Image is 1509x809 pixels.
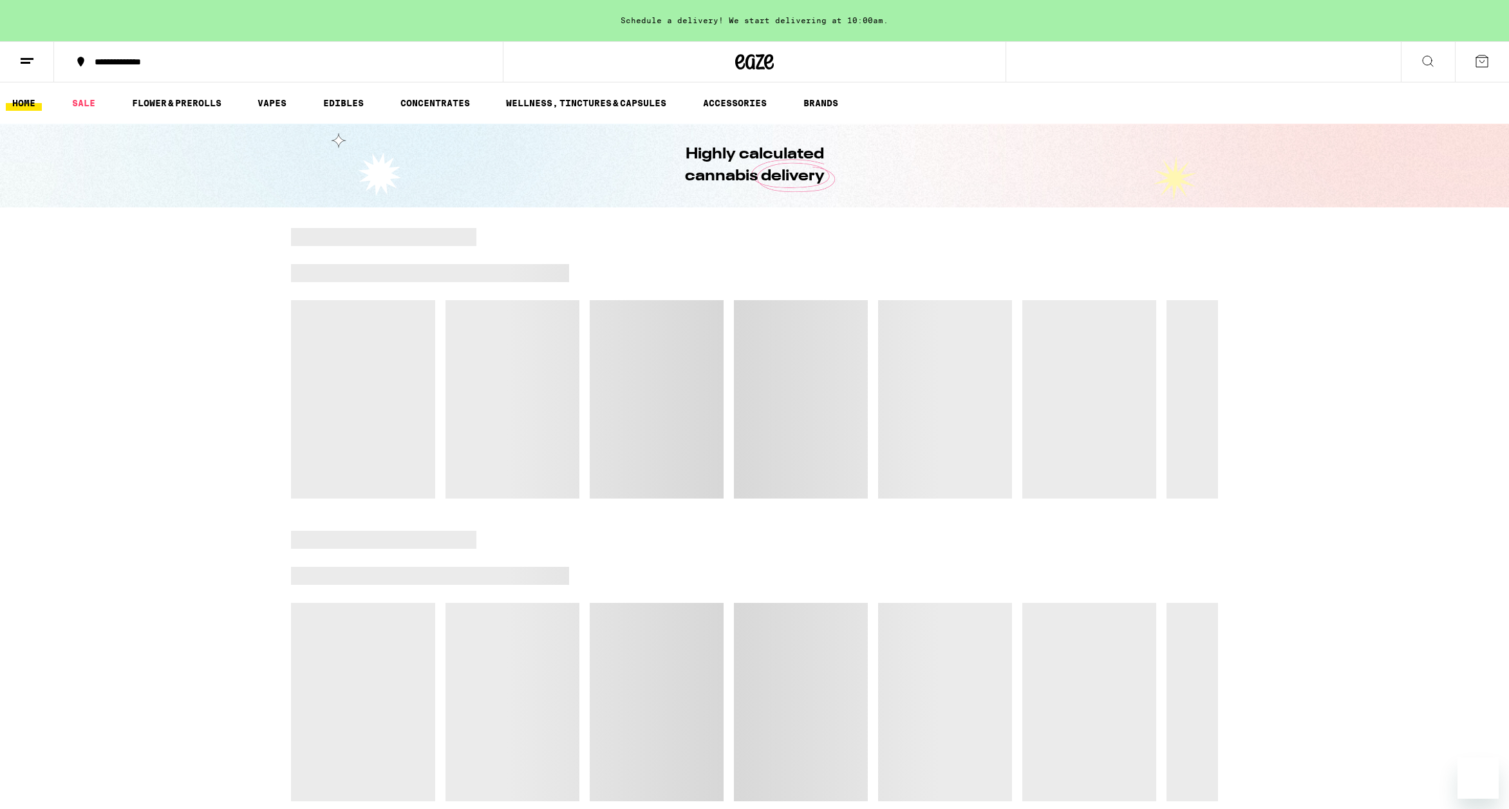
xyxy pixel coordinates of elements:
[697,95,773,111] a: ACCESSORIES
[394,95,476,111] a: CONCENTRATES
[1457,757,1499,799] iframe: Button to launch messaging window
[251,95,293,111] a: VAPES
[648,144,861,187] h1: Highly calculated cannabis delivery
[126,95,228,111] a: FLOWER & PREROLLS
[797,95,845,111] a: BRANDS
[500,95,673,111] a: WELLNESS, TINCTURES & CAPSULES
[317,95,370,111] a: EDIBLES
[6,95,42,111] a: HOME
[66,95,102,111] a: SALE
